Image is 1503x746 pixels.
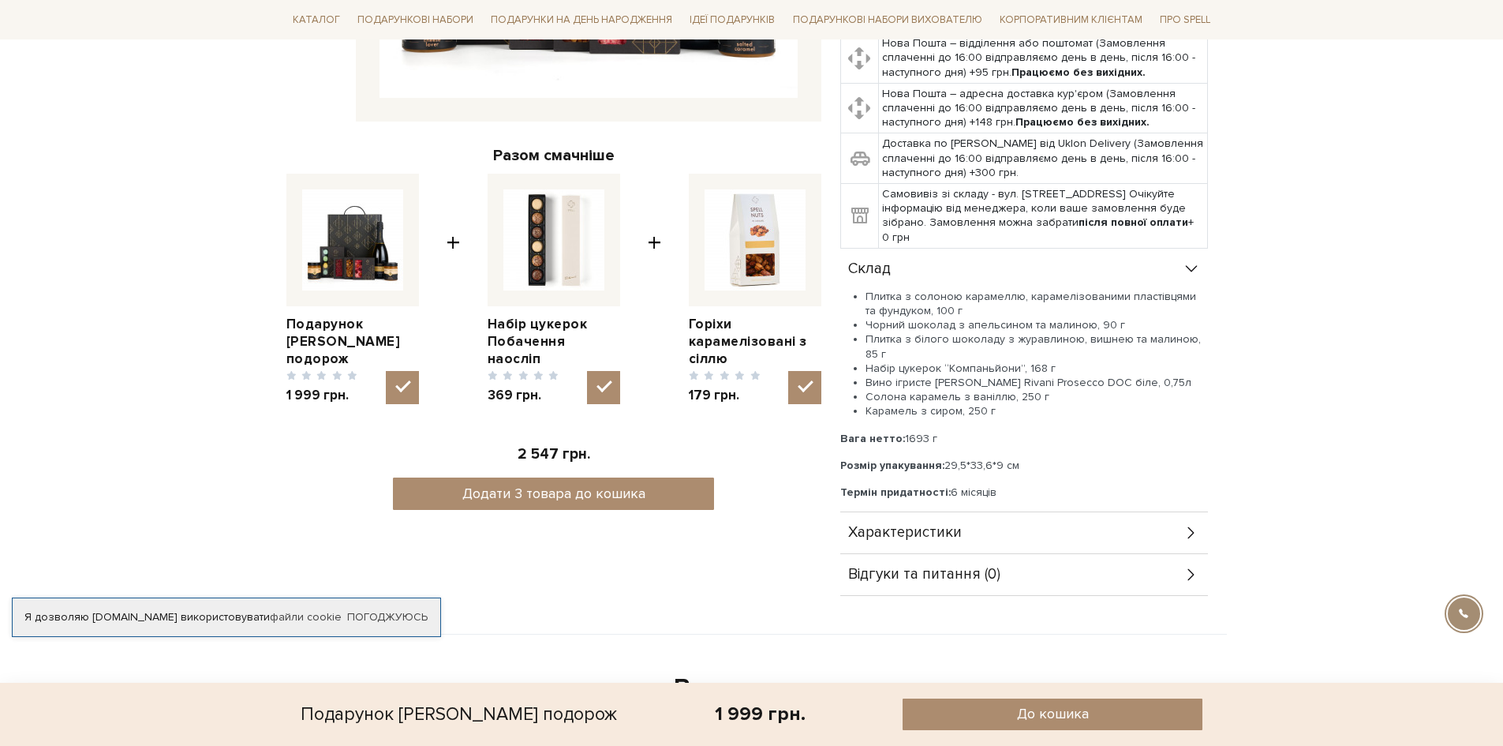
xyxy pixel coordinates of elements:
[302,189,403,291] img: Подарунок Сирна подорож
[488,387,559,404] span: 369 грн.
[866,332,1208,361] li: Плитка з білого шоколаду з журавлиною, вишнею та малиною, 85 г
[1079,216,1188,229] b: після повної оплати
[484,8,679,32] a: Подарунки на День народження
[879,133,1208,184] td: Доставка по [PERSON_NAME] від Uklon Delivery (Замовлення сплаченні до 16:00 відправляємо день в д...
[488,316,620,368] a: Набір цукерок Побачення наосліп
[840,485,1208,500] p: 6 місяців
[689,316,821,368] a: Горіхи карамелізовані з сіллю
[296,673,1208,706] div: Ви дивились
[1153,8,1217,32] a: Про Spell
[879,83,1208,133] td: Нова Пошта – адресна доставка кур'єром (Замовлення сплаченні до 16:00 відправляємо день в день, п...
[301,699,617,730] div: Подарунок [PERSON_NAME] подорож
[503,189,604,291] img: Набір цукерок Побачення наосліп
[705,189,806,291] img: Горіхи карамелізовані з сіллю
[903,699,1202,730] button: До кошика
[393,478,714,510] button: Додати 3 товара до кошика
[840,459,1208,473] p: 29,5*33,6*9 см
[787,6,989,33] a: Подарункові набори вихователю
[689,387,761,404] span: 179 грн.
[840,485,951,499] b: Термін придатності:
[848,262,891,276] span: Склад
[879,33,1208,84] td: Нова Пошта – відділення або поштомат (Замовлення сплаченні до 16:00 відправляємо день в день, піс...
[286,8,346,32] a: Каталог
[270,610,342,624] a: файли cookie
[1015,115,1150,129] b: Працюємо без вихідних.
[848,526,962,540] span: Характеристики
[848,568,1000,582] span: Відгуки та питання (0)
[286,387,358,404] span: 1 999 грн.
[866,290,1208,318] li: Плитка з солоною карамеллю, карамелізованими пластівцями та фундуком, 100 г
[447,174,460,405] span: +
[993,6,1149,33] a: Корпоративним клієнтам
[1011,66,1146,79] b: Працюємо без вихідних.
[866,318,1208,332] li: Чорний шоколад з апельсином та малиною, 90 г
[840,432,1208,446] p: 1693 г
[286,145,821,166] div: Разом смачніше
[840,459,944,472] b: Розмір упакування:
[866,362,1208,376] li: Набір цукерок “Компаньйони”, 168 г
[1017,705,1089,723] span: До кошика
[518,445,590,463] span: 2 547 грн.
[286,316,419,368] a: Подарунок [PERSON_NAME] подорож
[866,390,1208,404] li: Солона карамель з ваніллю, 250 г
[13,610,440,624] div: Я дозволяю [DOMAIN_NAME] використовувати
[351,8,480,32] a: Подарункові набори
[866,404,1208,418] li: Карамель з сиром, 250 г
[866,376,1208,390] li: Вино ігристе [PERSON_NAME] Rivani Prosecco DOC біле, 0,75л
[347,610,428,624] a: Погоджуюсь
[879,184,1208,249] td: Самовивіз зі складу - вул. [STREET_ADDRESS] Очікуйте інформацію від менеджера, коли ваше замовлен...
[715,702,806,726] div: 1 999 грн.
[840,432,905,445] b: Вага нетто:
[648,174,661,405] span: +
[683,8,781,32] a: Ідеї подарунків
